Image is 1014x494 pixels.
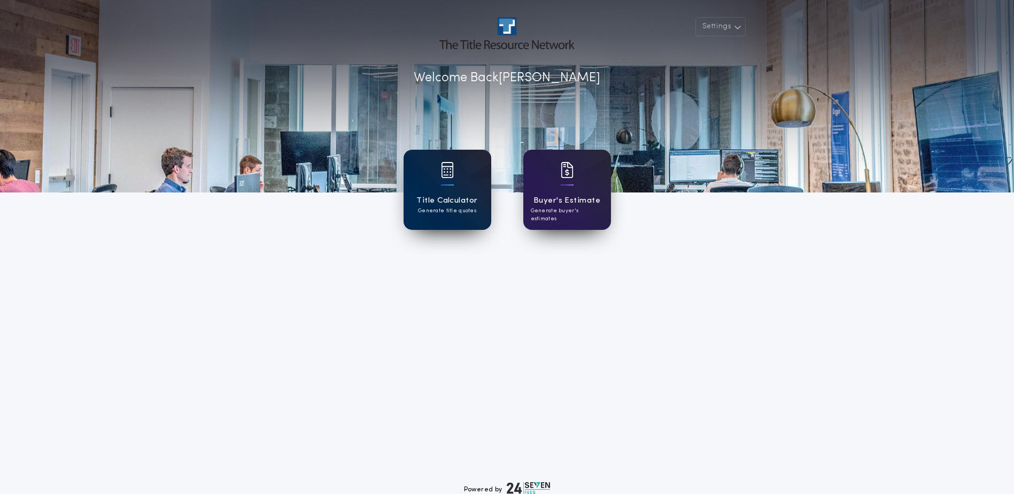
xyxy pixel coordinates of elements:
p: Welcome Back [PERSON_NAME] [414,68,600,88]
img: account-logo [439,17,574,49]
p: Generate title quotes [418,207,476,215]
h1: Buyer's Estimate [533,195,600,207]
p: Generate buyer's estimates [531,207,603,223]
img: card icon [561,162,574,178]
img: card icon [441,162,454,178]
a: card iconTitle CalculatorGenerate title quotes [404,150,491,230]
button: Settings [695,17,746,36]
h1: Title Calculator [416,195,477,207]
a: card iconBuyer's EstimateGenerate buyer's estimates [523,150,611,230]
